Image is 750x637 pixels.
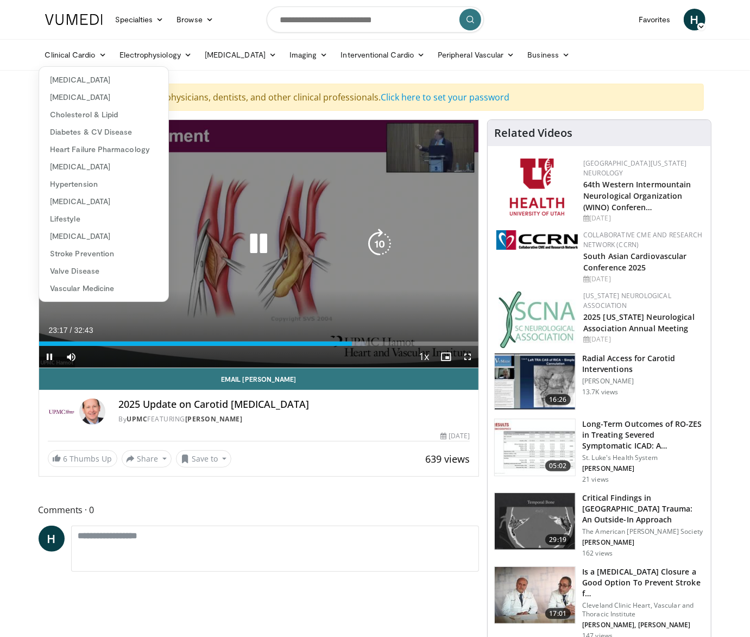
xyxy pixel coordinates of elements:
[39,245,168,262] a: Stroke Prevention
[39,210,168,228] a: Lifestyle
[70,326,72,335] span: /
[499,291,576,348] img: b123db18-9392-45ae-ad1d-42c3758a27aa.jpg.150x105_q85_autocrop_double_scale_upscale_version-0.2.jpg
[39,158,168,175] a: [MEDICAL_DATA]
[39,123,168,141] a: Diabetes & CV Disease
[582,549,613,558] p: 162 views
[39,71,168,89] a: [MEDICAL_DATA]
[39,280,168,297] a: Vascular Medicine
[109,9,171,30] a: Specialties
[495,419,575,476] img: 627c2dd7-b815-408c-84d8-5c8a7424924c.150x105_q85_crop-smart_upscale.jpg
[39,193,168,210] a: [MEDICAL_DATA]
[335,44,432,66] a: Interventional Cardio
[413,346,435,368] button: Playback Rate
[583,291,671,310] a: [US_STATE] Neurological Association
[79,399,105,425] img: Avatar
[47,84,704,111] div: VuMedi is a community of physicians, dentists, and other clinical professionals.
[632,9,677,30] a: Favorites
[39,89,168,106] a: [MEDICAL_DATA]
[495,354,575,410] img: RcxVNUapo-mhKxBX4xMDoxOjA4MTsiGN_2.150x105_q85_crop-smart_upscale.jpg
[39,526,65,552] a: H
[583,230,702,249] a: Collaborative CME and Research Network (CCRN)
[457,346,478,368] button: Fullscreen
[39,44,113,66] a: Clinical Cardio
[39,346,61,368] button: Pause
[582,475,609,484] p: 21 views
[45,14,103,25] img: VuMedi Logo
[582,453,704,462] p: St. Luke's Health System
[267,7,484,33] input: Search topics, interventions
[425,452,470,465] span: 639 views
[39,262,168,280] a: Valve Disease
[435,346,457,368] button: Enable picture-in-picture mode
[582,527,704,536] p: The American [PERSON_NAME] Society
[198,44,283,66] a: [MEDICAL_DATA]
[582,493,704,525] h3: Critical Findings in [GEOGRAPHIC_DATA] Trauma: An Outside-In Approach
[39,106,168,123] a: Cholesterol & Lipid
[495,493,575,550] img: 8d8e3180-86ba-4d19-9168-3f59fd7b70ab.150x105_q85_crop-smart_upscale.jpg
[582,566,704,599] h3: Is a [MEDICAL_DATA] Closure a Good Option To Prevent Stroke f…
[48,399,75,425] img: UPMC
[39,120,479,368] video-js: Video Player
[521,44,577,66] a: Business
[494,353,704,411] a: 16:26 Radial Access for Carotid Interventions [PERSON_NAME] 13.7K views
[583,274,702,284] div: [DATE]
[381,91,510,103] a: Click here to set your password
[176,450,231,468] button: Save to
[582,419,704,451] h3: Long-Term Outcomes of RO-ZES in Treating Severed Symptomatic ICAD: A…
[39,175,168,193] a: Hypertension
[118,414,470,424] div: By FEATURING
[48,450,117,467] a: 6 Thumbs Up
[545,461,571,471] span: 05:02
[118,399,470,411] h4: 2025 Update on Carotid [MEDICAL_DATA]
[496,230,578,250] img: a04ee3ba-8487-4636-b0fb-5e8d268f3737.png.150x105_q85_autocrop_double_scale_upscale_version-0.2.png
[582,601,704,619] p: Cleveland Clinic Heart, Vascular and Thoracic Institute
[64,453,68,464] span: 6
[582,388,618,396] p: 13.7K views
[583,251,687,273] a: South Asian Cardiovascular Conference 2025
[127,414,147,424] a: UPMC
[583,335,702,344] div: [DATE]
[113,44,198,66] a: Electrophysiology
[684,9,705,30] a: H
[583,213,702,223] div: [DATE]
[494,493,704,558] a: 29:19 Critical Findings in [GEOGRAPHIC_DATA] Trauma: An Outside-In Approach The American [PERSON_...
[39,141,168,158] a: Heart Failure Pharmacology
[494,419,704,484] a: 05:02 Long-Term Outcomes of RO-ZES in Treating Severed Symptomatic ICAD: A… St. Luke's Health Sys...
[170,9,220,30] a: Browse
[39,368,479,390] a: Email [PERSON_NAME]
[39,503,480,517] span: Comments 0
[122,450,172,468] button: Share
[61,346,83,368] button: Mute
[74,326,93,335] span: 32:43
[39,342,479,346] div: Progress Bar
[494,127,572,140] h4: Related Videos
[440,431,470,441] div: [DATE]
[583,159,687,178] a: [GEOGRAPHIC_DATA][US_STATE] Neurology
[583,312,695,333] a: 2025 [US_STATE] Neurological Association Annual Meeting
[582,377,704,386] p: [PERSON_NAME]
[583,179,691,212] a: 64th Western Intermountain Neurological Organization (WINO) Conferen…
[582,353,704,375] h3: Radial Access for Carotid Interventions
[545,534,571,545] span: 29:19
[49,326,68,335] span: 23:17
[545,394,571,405] span: 16:26
[582,538,704,547] p: [PERSON_NAME]
[39,228,168,245] a: [MEDICAL_DATA]
[431,44,521,66] a: Peripheral Vascular
[582,621,704,629] p: [PERSON_NAME], [PERSON_NAME]
[510,159,564,216] img: f6362829-b0a3-407d-a044-59546adfd345.png.150x105_q85_autocrop_double_scale_upscale_version-0.2.png
[283,44,335,66] a: Imaging
[545,608,571,619] span: 17:01
[582,464,704,473] p: [PERSON_NAME]
[185,414,243,424] a: [PERSON_NAME]
[495,567,575,623] img: 7d6672ef-ec0b-45d8-ad2f-659c60be1bd0.150x105_q85_crop-smart_upscale.jpg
